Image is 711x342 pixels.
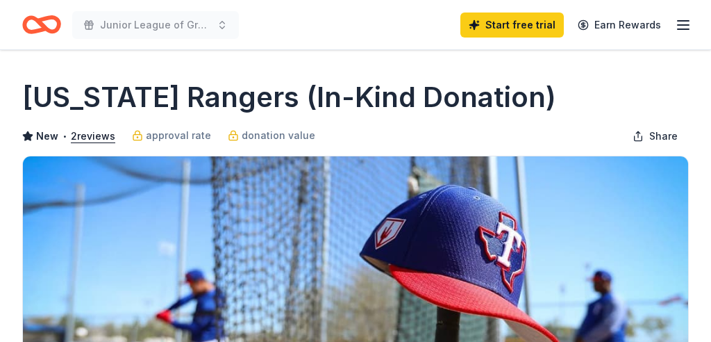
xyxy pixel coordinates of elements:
a: Earn Rewards [569,13,669,38]
a: approval rate [132,127,211,144]
span: New [36,128,58,145]
a: donation value [228,127,315,144]
button: Share [621,122,689,150]
span: • [62,131,67,142]
a: Home [22,8,61,41]
a: Start free trial [460,13,564,38]
span: Share [649,128,678,145]
button: 2reviews [71,128,115,145]
span: approval rate [146,127,211,144]
span: Junior League of Greater [PERSON_NAME] [DATE] Couture [100,17,211,33]
h1: [US_STATE] Rangers (In-Kind Donation) [22,78,556,117]
span: donation value [242,127,315,144]
button: Junior League of Greater [PERSON_NAME] [DATE] Couture [72,11,239,39]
